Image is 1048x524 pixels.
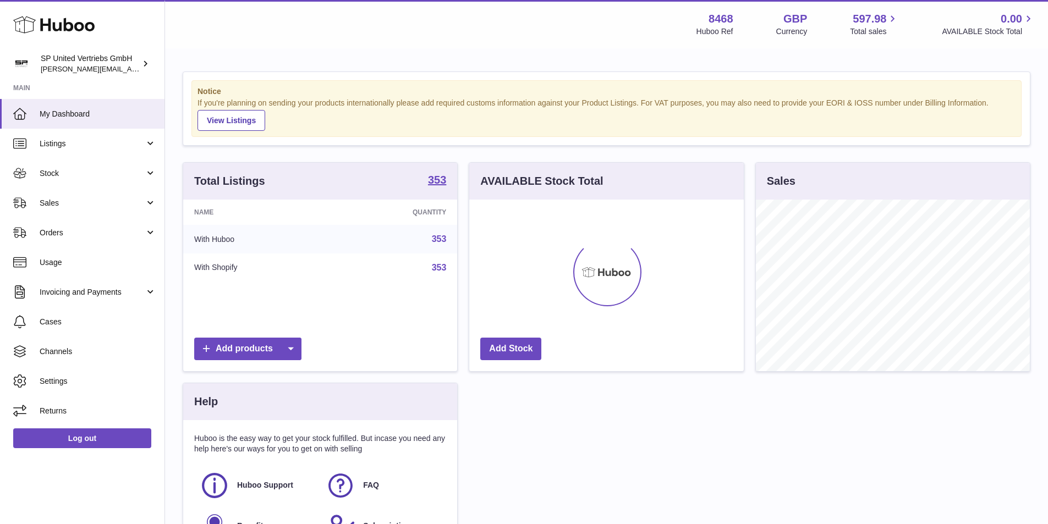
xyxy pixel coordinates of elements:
[200,471,315,500] a: Huboo Support
[709,12,733,26] strong: 8468
[41,64,221,73] span: [PERSON_NAME][EMAIL_ADDRESS][DOMAIN_NAME]
[197,98,1016,131] div: If you're planning on sending your products internationally please add required customs informati...
[767,174,795,189] h3: Sales
[432,263,447,272] a: 353
[41,53,140,74] div: SP United Vertriebs GmbH
[326,471,441,500] a: FAQ
[480,338,541,360] a: Add Stock
[194,433,446,454] p: Huboo is the easy way to get your stock fulfilled. But incase you need any help here's our ways f...
[853,12,886,26] span: 597.98
[13,56,30,72] img: tim@sp-united.com
[194,174,265,189] h3: Total Listings
[40,198,145,208] span: Sales
[428,174,446,185] strong: 353
[194,338,301,360] a: Add products
[197,86,1016,97] strong: Notice
[40,287,145,297] span: Invoicing and Payments
[432,234,447,244] a: 353
[40,257,156,268] span: Usage
[942,12,1035,37] a: 0.00 AVAILABLE Stock Total
[40,228,145,238] span: Orders
[1001,12,1022,26] span: 0.00
[183,253,331,282] td: With Shopify
[942,26,1035,37] span: AVAILABLE Stock Total
[428,174,446,187] a: 353
[194,394,218,409] h3: Help
[696,26,733,37] div: Huboo Ref
[850,26,899,37] span: Total sales
[40,139,145,149] span: Listings
[237,480,293,490] span: Huboo Support
[40,376,156,387] span: Settings
[331,200,458,225] th: Quantity
[776,26,808,37] div: Currency
[40,317,156,327] span: Cases
[40,406,156,416] span: Returns
[850,12,899,37] a: 597.98 Total sales
[40,346,156,357] span: Channels
[13,428,151,448] a: Log out
[480,174,603,189] h3: AVAILABLE Stock Total
[363,480,379,490] span: FAQ
[783,12,807,26] strong: GBP
[183,225,331,253] td: With Huboo
[183,200,331,225] th: Name
[197,110,265,131] a: View Listings
[40,109,156,119] span: My Dashboard
[40,168,145,179] span: Stock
